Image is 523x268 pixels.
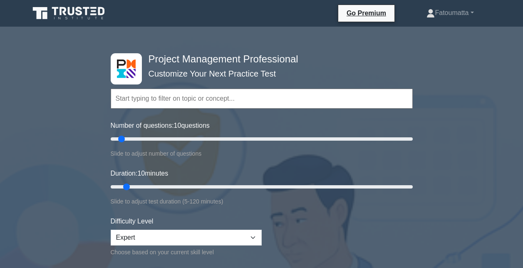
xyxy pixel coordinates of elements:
[111,216,154,226] label: Difficulty Level
[111,121,210,131] label: Number of questions: questions
[137,170,145,177] span: 10
[145,53,372,65] h4: Project Management Professional
[111,89,413,109] input: Start typing to filter on topic or concept...
[111,247,262,257] div: Choose based on your current skill level
[407,5,493,21] a: Fatoumatta
[174,122,181,129] span: 10
[342,8,391,18] a: Go Premium
[111,149,413,159] div: Slide to adjust number of questions
[111,169,169,179] label: Duration: minutes
[111,196,413,206] div: Slide to adjust test duration (5-120 minutes)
